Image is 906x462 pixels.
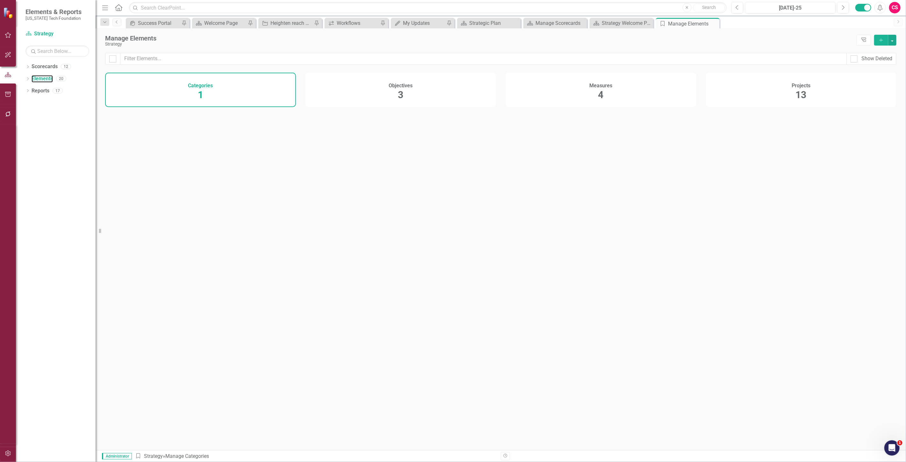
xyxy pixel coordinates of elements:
button: Search [693,3,725,12]
span: 13 [796,89,807,100]
a: Elements [32,75,53,83]
a: Strategy Welcome Page [591,19,652,27]
div: Manage Elements [105,35,853,42]
div: Workflows [337,19,379,27]
span: 1 [198,89,203,100]
div: Strategic Plan [469,19,519,27]
div: [DATE]-25 [747,4,833,12]
a: Scorecards [32,63,58,70]
span: Administrator [102,453,132,459]
div: My Updates [403,19,445,27]
button: CS [889,2,901,13]
h4: Projects [792,83,810,89]
span: 1 [897,440,902,445]
div: Success Portal [138,19,180,27]
div: 17 [53,88,63,93]
a: Heighten reach of the senior team [260,19,313,27]
input: Search Below... [25,46,89,57]
div: Show Deleted [861,55,892,62]
div: Welcome Page [204,19,246,27]
a: Workflows [326,19,379,27]
a: Strategy [144,453,163,459]
a: My Updates [392,19,445,27]
span: Search [702,5,716,10]
a: Welcome Page [194,19,246,27]
div: Strategy [105,42,853,47]
h4: Measures [589,83,612,89]
h4: Objectives [389,83,413,89]
input: Filter Elements... [120,53,847,65]
input: Search ClearPoint... [129,2,727,13]
div: 20 [56,76,66,82]
span: 4 [598,89,604,100]
div: » Manage Categories [135,453,496,460]
img: ClearPoint Strategy [3,7,15,18]
small: [US_STATE] Tech Foundation [25,16,82,21]
a: Reports [32,87,49,95]
div: 12 [61,64,71,69]
a: Strategy [25,30,89,38]
div: Heighten reach of the senior team [270,19,313,27]
h4: Categories [188,83,213,89]
div: Manage Scorecards [536,19,586,27]
a: Strategic Plan [459,19,519,27]
span: Elements & Reports [25,8,82,16]
span: 3 [398,89,403,100]
iframe: Intercom live chat [884,440,900,456]
a: Manage Scorecards [525,19,586,27]
div: Manage Elements [668,20,718,28]
div: Strategy Welcome Page [602,19,652,27]
a: Success Portal [127,19,180,27]
button: [DATE]-25 [745,2,836,13]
